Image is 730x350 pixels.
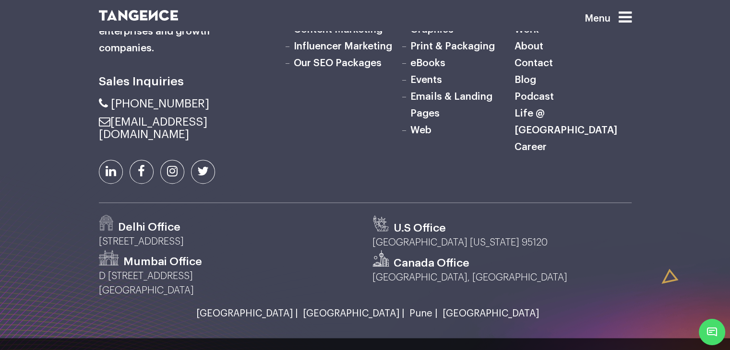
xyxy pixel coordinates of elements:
span: Chat Widget [699,319,725,345]
img: us.svg [372,215,389,232]
a: Podcast [515,92,554,102]
a: Pune | [405,308,438,319]
a: Contact [515,58,553,68]
a: Our SEO Packages [294,58,382,68]
p: D [STREET_ADDRESS] [GEOGRAPHIC_DATA] [99,269,358,298]
p: [STREET_ADDRESS] [99,234,358,249]
img: Path-530.png [99,250,119,265]
a: Career [515,142,547,152]
a: Print & Packaging [410,41,495,51]
a: Emails & Landing Pages [410,92,492,118]
h6: Sales Inquiries [99,71,267,92]
h3: Mumbai Office [123,255,202,269]
a: Influencer Marketing [294,41,392,51]
a: Life @ [GEOGRAPHIC_DATA] [515,108,617,135]
img: Path-529.png [99,215,114,231]
img: canada.svg [372,250,389,267]
a: Web [410,125,431,135]
a: [GEOGRAPHIC_DATA] | [191,308,298,319]
img: logo SVG [99,10,179,21]
a: About [515,41,543,51]
a: eBooks [410,58,445,68]
a: [GEOGRAPHIC_DATA] | [298,308,405,319]
p: [GEOGRAPHIC_DATA] [US_STATE] 95120 [372,235,632,250]
h3: U.S Office [394,221,446,235]
a: Events [410,75,442,85]
h3: Canada Office [394,256,469,270]
a: Blog [515,75,536,85]
a: [PHONE_NUMBER] [99,98,209,109]
a: [EMAIL_ADDRESS][DOMAIN_NAME] [99,116,207,140]
h3: Delhi Office [118,220,180,234]
a: [GEOGRAPHIC_DATA] [438,308,539,319]
p: [GEOGRAPHIC_DATA], [GEOGRAPHIC_DATA] [372,270,632,285]
span: [PHONE_NUMBER] [111,98,209,109]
